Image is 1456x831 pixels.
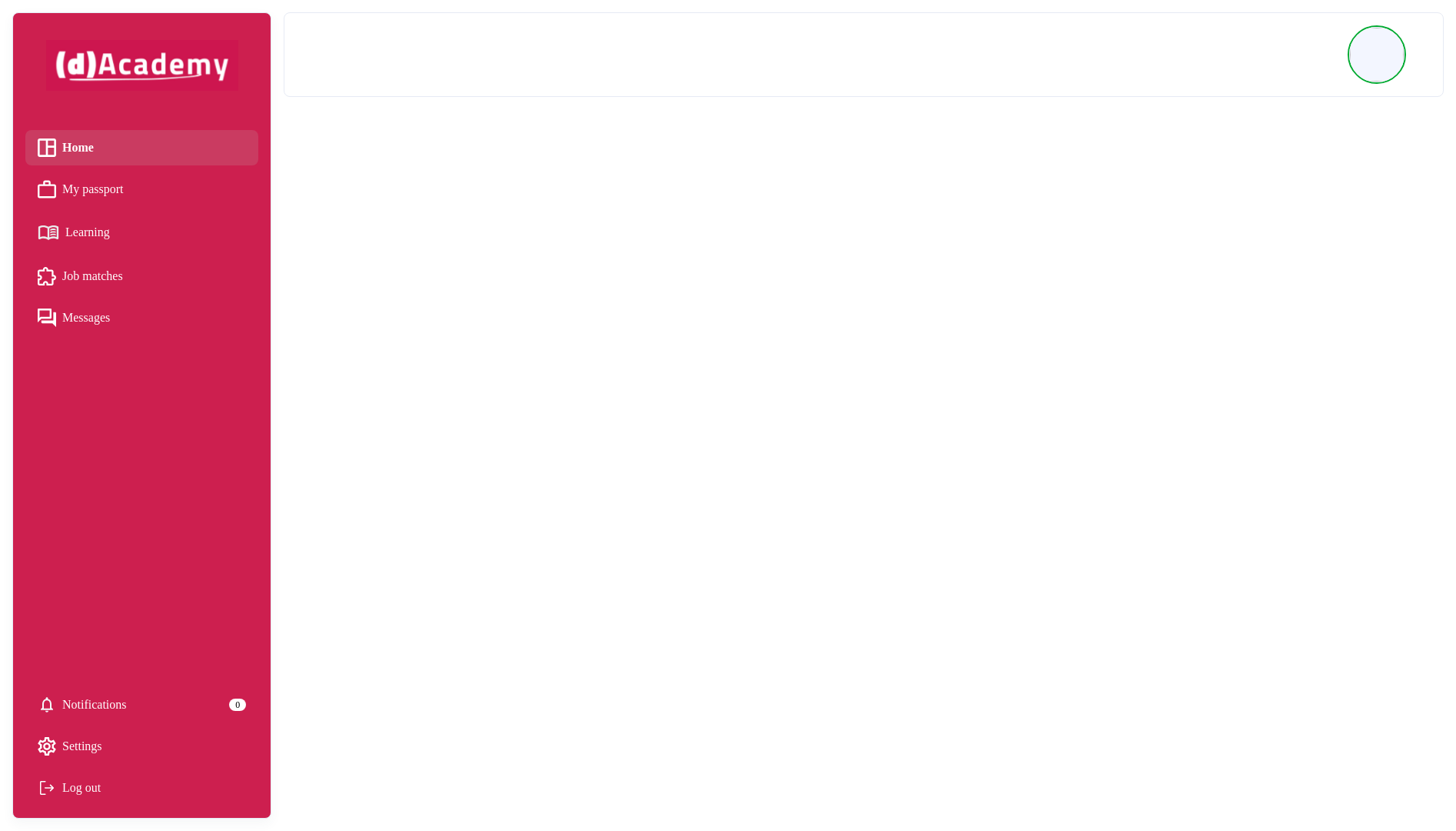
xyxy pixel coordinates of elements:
img: Profile [1350,28,1404,82]
a: My passport iconMy passport [38,178,246,201]
a: Home iconHome [38,136,246,159]
div: Log out [38,776,246,799]
a: Job matches iconJob matches [38,265,246,288]
span: Job matches [62,265,123,288]
img: Learning icon [38,219,59,246]
img: setting [38,696,56,714]
a: Messages iconMessages [38,306,246,329]
img: Job matches icon [38,267,56,285]
img: Messages icon [38,309,56,327]
span: Settings [62,735,102,758]
span: My passport [62,178,124,201]
img: dAcademy [46,40,238,91]
div: 0 [229,699,246,711]
span: Learning [65,221,110,244]
img: setting [38,737,56,756]
img: Log out [38,779,56,797]
span: Notifications [62,693,127,716]
img: Home icon [38,138,56,157]
span: Home [62,136,94,159]
span: Messages [62,306,110,329]
a: Learning iconLearning [38,219,246,246]
img: My passport icon [38,180,56,199]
